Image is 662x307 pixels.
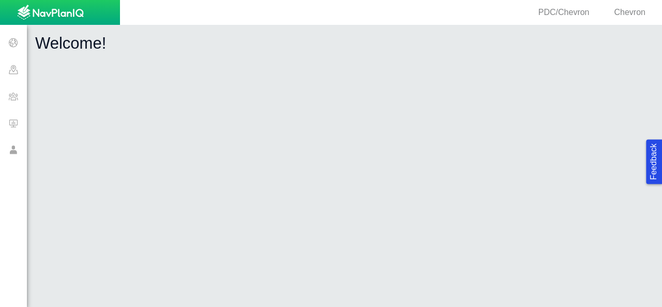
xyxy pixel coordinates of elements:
[646,139,662,184] button: Feedback
[614,8,645,17] span: Chevron
[538,8,590,17] span: PDC/Chevron
[35,33,654,54] h1: Welcome!
[17,5,84,21] img: UrbanGroupSolutionsTheme$USG_Images$logo.png
[602,7,650,19] div: Chevron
